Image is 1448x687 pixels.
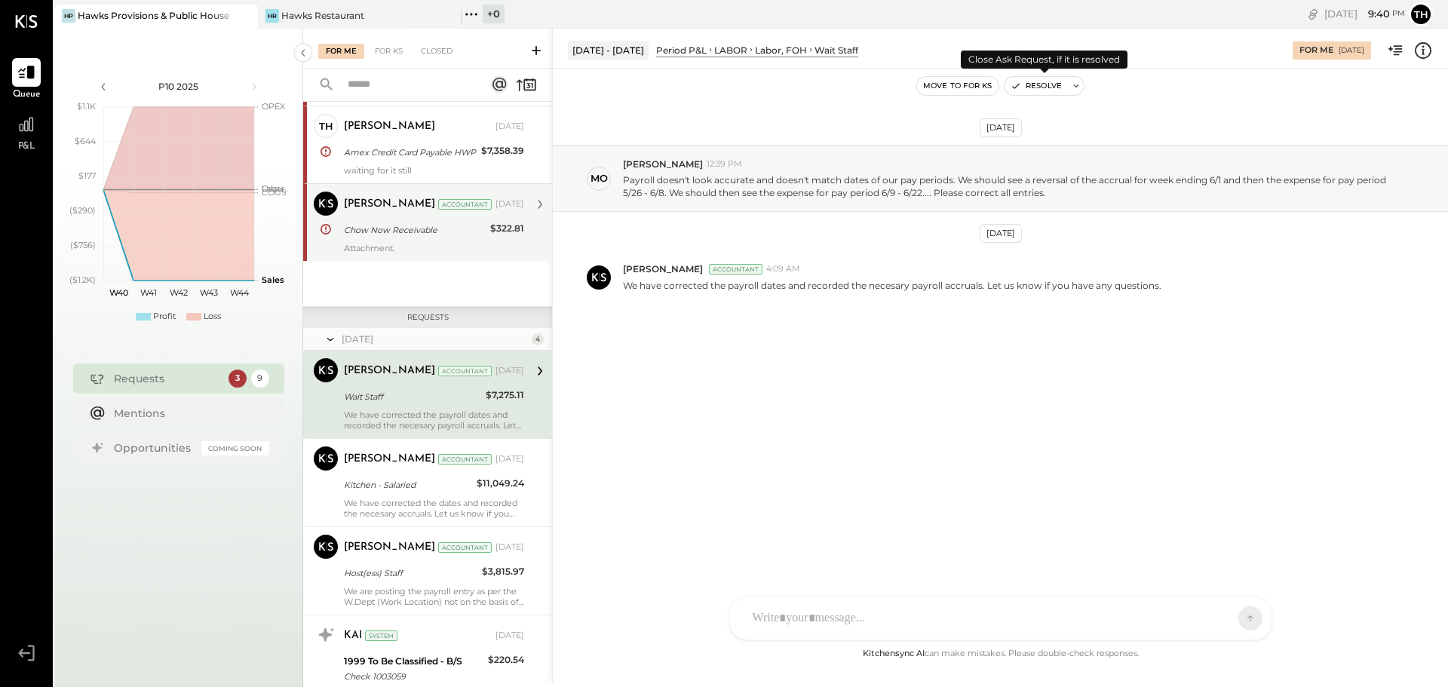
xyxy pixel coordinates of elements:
div: waiting for it still [344,165,524,176]
text: ($1.2K) [69,274,96,285]
text: W44 [229,287,249,298]
div: [DATE] [1339,45,1364,56]
div: [DATE] [495,198,524,210]
text: W43 [200,287,218,298]
span: P&L [18,140,35,154]
div: Loss [204,311,221,323]
span: [PERSON_NAME] [623,158,703,170]
p: We have corrected the payroll dates and recorded the necesary payroll accruals. Let us know if yo... [623,279,1161,292]
div: Attachment. [344,243,524,253]
div: 4 [532,333,544,345]
span: [PERSON_NAME] [623,262,703,275]
text: $1.1K [77,101,96,112]
div: Hawks Provisions & Public House [78,9,229,22]
div: HR [265,9,279,23]
div: mo [591,171,608,186]
div: Wait Staff [344,389,481,404]
div: Kitchen - Salaried [344,477,472,492]
div: [DATE] [495,365,524,377]
div: System [365,630,397,641]
div: Accountant [438,542,492,553]
div: HP [62,9,75,23]
div: LABOR [714,44,747,57]
div: Period P&L [656,44,707,57]
div: Chow Now Receivable [344,222,486,238]
div: $3,815.97 [482,564,524,579]
div: [DATE] [980,118,1022,137]
div: [DATE] [495,541,524,554]
div: [DATE] [495,453,524,465]
text: Occu... [262,183,287,194]
div: Host(ess) Staff [344,566,477,581]
div: Amex Credit Card Payable HWP [344,145,477,160]
button: Resolve [1005,77,1068,95]
div: Closed [413,44,460,59]
div: Requests [311,312,545,323]
div: $7,275.11 [486,388,524,403]
text: COGS [262,187,287,198]
text: W42 [170,287,188,298]
div: Th [319,119,333,133]
div: Check 1003059 [344,669,483,684]
div: [PERSON_NAME] [344,363,435,379]
div: We have corrected the payroll dates and recorded the necesary payroll accruals. Let us know if yo... [344,409,524,431]
div: [DATE] [1324,7,1405,21]
div: We have corrected the dates and recorded the necesary accruals. Let us know if you have any quest... [344,498,524,519]
div: KAI [344,628,362,643]
div: 1999 To Be Classified - B/S [344,654,483,669]
div: [DATE] - [DATE] [568,41,649,60]
div: 9 [251,370,269,388]
text: W40 [109,287,127,298]
div: [PERSON_NAME] [344,540,435,555]
text: $644 [75,136,97,146]
div: For Me [1299,44,1333,57]
div: Close Ask Request, if it is resolved [961,51,1127,69]
text: W41 [140,287,157,298]
div: Mentions [114,406,262,421]
div: We are posting the payroll entry as per the W.Dept (Work Location) not on the basis of the H.Dept... [344,586,524,607]
div: Coming Soon [201,441,269,455]
div: [DATE] [495,630,524,642]
div: [PERSON_NAME] [344,452,435,467]
div: [DATE] [495,121,524,133]
div: Hawks Restaurant [281,9,364,22]
div: Opportunities [114,440,194,455]
span: 4:09 AM [766,263,800,275]
div: 3 [229,370,247,388]
div: For Me [318,44,364,59]
div: Profit [153,311,176,323]
div: $220.54 [488,652,524,667]
div: [PERSON_NAME] [344,119,435,134]
div: [DATE] [980,224,1022,243]
text: Sales [262,274,284,285]
text: ($756) [70,240,96,250]
text: OPEX [262,101,286,112]
div: Labor, FOH [755,44,807,57]
p: Payroll doesn't look accurate and doesn't match dates of our pay periods. We should see a reversa... [623,173,1395,199]
div: [PERSON_NAME] [344,197,435,212]
div: $322.81 [490,221,524,236]
div: [DATE] [342,333,528,345]
div: Wait Staff [814,44,858,57]
a: P&L [1,110,52,154]
div: Accountant [438,454,492,465]
div: P10 2025 [115,80,243,93]
a: Queue [1,58,52,102]
div: For KS [367,44,410,59]
span: Queue [13,88,41,102]
div: copy link [1305,6,1321,22]
button: Th [1409,2,1433,26]
text: ($290) [69,205,96,216]
div: + 0 [483,5,505,23]
span: 12:39 PM [707,158,742,170]
div: Accountant [709,264,762,274]
div: Requests [114,371,221,386]
button: Move to for ks [917,77,999,95]
div: Accountant [438,366,492,376]
div: $11,049.24 [477,476,524,491]
text: $177 [78,170,96,181]
div: $7,358.39 [481,143,524,158]
div: Accountant [438,199,492,210]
